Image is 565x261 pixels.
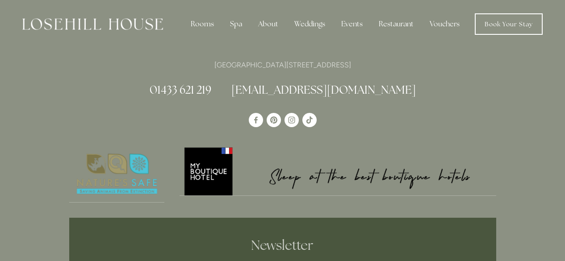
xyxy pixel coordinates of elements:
[231,83,416,97] a: [EMAIL_ADDRESS][DOMAIN_NAME]
[334,15,370,33] div: Events
[180,146,496,196] a: My Boutique Hotel - Logo
[267,113,281,127] a: Pinterest
[22,18,163,30] img: Losehill House
[251,15,285,33] div: About
[287,15,332,33] div: Weddings
[69,59,496,71] p: [GEOGRAPHIC_DATA][STREET_ADDRESS]
[118,237,448,253] h2: Newsletter
[180,146,496,195] img: My Boutique Hotel - Logo
[372,15,421,33] div: Restaurant
[223,15,249,33] div: Spa
[69,146,165,202] img: Nature's Safe - Logo
[302,113,317,127] a: TikTok
[249,113,263,127] a: Losehill House Hotel & Spa
[475,13,543,35] a: Book Your Stay
[184,15,221,33] div: Rooms
[423,15,467,33] a: Vouchers
[69,146,165,203] a: Nature's Safe - Logo
[285,113,299,127] a: Instagram
[150,83,211,97] a: 01433 621 219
